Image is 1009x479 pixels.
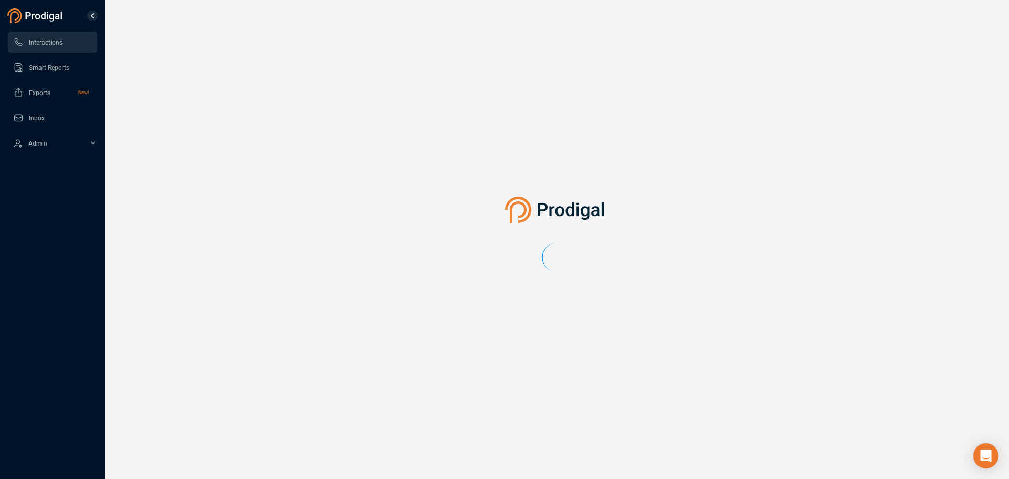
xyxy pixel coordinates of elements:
[13,32,89,53] a: Interactions
[8,82,97,103] li: Exports
[13,107,89,128] a: Inbox
[78,82,89,103] span: New!
[28,140,47,147] span: Admin
[29,89,50,97] span: Exports
[973,443,998,468] div: Open Intercom Messenger
[8,107,97,128] li: Inbox
[505,197,610,223] img: prodigal-logo
[13,57,89,78] a: Smart Reports
[13,82,89,103] a: ExportsNew!
[29,39,63,46] span: Interactions
[8,32,97,53] li: Interactions
[29,64,69,72] span: Smart Reports
[8,57,97,78] li: Smart Reports
[7,8,65,23] img: prodigal-logo
[29,115,45,122] span: Inbox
